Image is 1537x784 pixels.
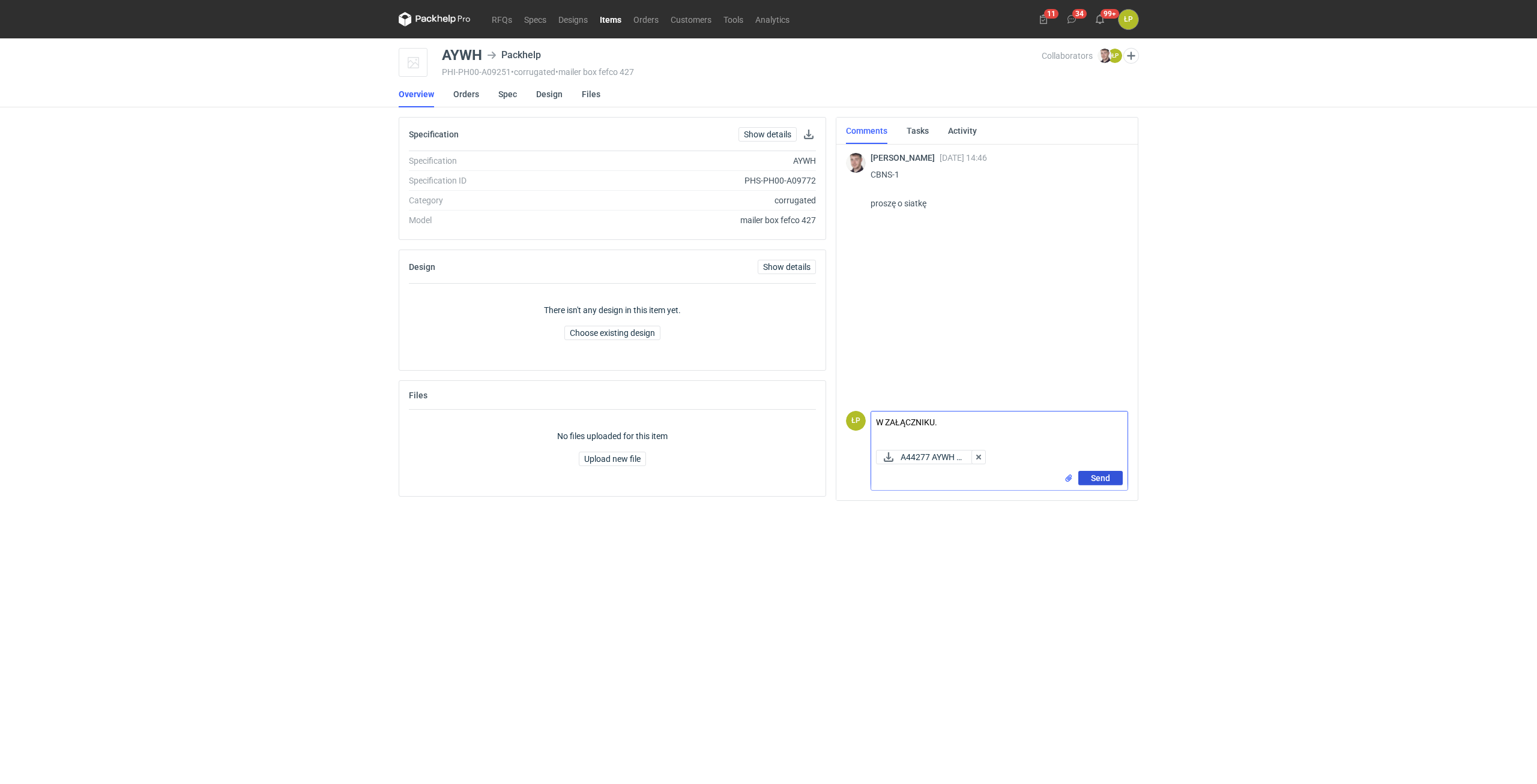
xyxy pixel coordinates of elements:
[1034,10,1053,29] button: 11
[1062,10,1081,29] button: 34
[557,430,668,442] p: No files uploaded for this item
[948,118,977,144] a: Activity
[717,12,749,26] a: Tools
[846,153,866,173] img: Maciej Sikora
[627,12,665,26] a: Orders
[1078,471,1123,485] button: Send
[572,214,816,226] div: mailer box fefco 427
[399,81,434,107] a: Overview
[1119,10,1138,29] div: Łukasz Postawa
[409,194,572,206] div: Category
[871,411,1128,445] textarea: W ZAŁĄCZNIKU.
[1091,474,1110,482] span: Send
[579,452,646,466] button: Upload new file
[749,12,796,26] a: Analytics
[665,12,717,26] a: Customers
[1042,51,1093,61] span: Collaborators
[536,81,563,107] a: Design
[555,67,634,77] span: • mailer box fefco 427
[876,450,974,464] button: A44277 AYWH 2...
[1119,10,1138,29] button: ŁP
[453,81,479,107] a: Orders
[594,12,627,26] a: Items
[552,12,594,26] a: Designs
[846,411,866,431] div: Łukasz Postawa
[1090,10,1110,29] button: 99+
[487,48,541,62] div: Packhelp
[907,118,929,144] a: Tasks
[802,127,816,142] button: Download specification
[486,12,518,26] a: RFQs
[758,260,816,274] a: Show details
[442,48,482,62] div: AYWH
[409,391,427,400] h2: Files
[846,118,887,144] a: Comments
[582,81,600,107] a: Files
[901,450,964,464] span: A44277 AYWH 2...
[871,153,940,163] span: [PERSON_NAME]
[409,130,459,139] h2: Specification
[572,194,816,206] div: corrugated
[409,175,572,187] div: Specification ID
[871,167,1119,211] p: CBNS-1 proszę o siatkę
[570,329,655,337] span: Choose existing design
[409,262,435,272] h2: Design
[876,450,974,464] div: A44277 AYWH 296x511x144xB.pdf
[544,304,681,316] p: There isn't any design in this item yet.
[409,155,572,167] div: Specification
[940,153,987,163] span: [DATE] 14:46
[564,326,660,340] button: Choose existing design
[584,455,641,463] span: Upload new file
[738,127,797,142] a: Show details
[572,155,816,167] div: AYWH
[572,175,816,187] div: PHS-PH00-A09772
[399,12,471,26] svg: Packhelp Pro
[518,12,552,26] a: Specs
[1108,49,1122,63] figcaption: ŁP
[1123,48,1139,64] button: Edit collaborators
[442,67,1042,77] div: PHI-PH00-A09251
[1098,49,1112,63] img: Maciej Sikora
[498,81,517,107] a: Spec
[846,411,866,431] figcaption: ŁP
[511,67,555,77] span: • corrugated
[409,214,572,226] div: Model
